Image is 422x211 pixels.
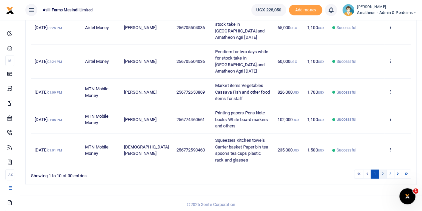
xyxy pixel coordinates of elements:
div: Showing 1 to 10 of 30 entries [31,169,187,179]
span: 1,100 [307,25,324,30]
a: 1 [371,170,379,179]
span: [DEMOGRAPHIC_DATA][PERSON_NAME] [124,144,169,156]
span: 256705504036 [176,59,205,64]
span: Squeezers Kitchen towels Carrier basket Paper bin tea spoons tea cups plastic rack and glasses [215,138,268,163]
span: 256772593460 [176,147,205,152]
span: MTN Mobile Money [85,114,108,125]
small: UGX [290,60,297,64]
small: UGX [318,26,324,30]
span: 1,500 [307,147,324,152]
span: [PERSON_NAME] [124,25,156,30]
small: 02:25 PM [47,26,62,30]
span: [DATE] [35,147,62,152]
span: 65,000 [278,25,297,30]
span: 256774460661 [176,117,205,122]
span: 826,000 [278,90,299,95]
span: 1,700 [307,90,324,95]
span: [DATE] [35,59,62,64]
small: UGX [293,91,299,94]
img: logo-small [6,6,14,14]
span: 256772653869 [176,90,205,95]
small: 01:01 PM [47,148,62,152]
span: Successful [337,25,356,31]
span: Airtel Money [85,25,109,30]
span: 1,100 [307,59,324,64]
small: UGX [318,91,324,94]
span: 1 [413,188,418,194]
a: profile-user [PERSON_NAME] Amatheon - Admin & Perdeims [342,4,417,16]
small: 01:05 PM [47,118,62,122]
small: UGX [290,26,297,30]
small: 01:09 PM [47,91,62,94]
span: MTN Mobile Money [85,86,108,98]
small: [PERSON_NAME] [357,4,417,10]
a: Add money [289,7,322,12]
span: Add money [289,5,322,16]
span: [PERSON_NAME] [124,59,156,64]
span: Amatheon - Admin & Perdeims [357,10,417,16]
span: [PERSON_NAME] [124,117,156,122]
span: Successful [337,147,356,153]
li: Wallet ballance [249,4,289,16]
span: Airtel Money [85,59,109,64]
a: 2 [379,170,387,179]
a: UGX 228,050 [251,4,286,16]
span: Asili Farms Masindi Limited [40,7,95,13]
span: MTN Mobile Money [85,144,108,156]
small: UGX [318,60,324,64]
span: Per diem for two days while for stock take in [GEOGRAPHIC_DATA] and Amatheon Agri [DATE] [215,49,268,74]
span: Successful [337,59,356,65]
span: 1,100 [307,117,324,122]
li: M [5,55,14,66]
span: Market items Vegetables Cassava Fish and other food items for staff [215,83,270,101]
small: UGX [318,148,324,152]
small: UGX [293,148,299,152]
span: 60,000 [278,59,297,64]
iframe: Intercom live chat [399,188,415,204]
img: profile-user [342,4,354,16]
span: [DATE] [35,117,62,122]
a: logo-small logo-large logo-large [6,7,14,12]
span: Successful [337,116,356,122]
span: [PERSON_NAME] [124,90,156,95]
span: [DATE] [35,90,62,95]
span: UGX 228,050 [256,7,281,13]
li: Ac [5,169,14,180]
li: Toup your wallet [289,5,322,16]
span: [DATE] [35,25,62,30]
a: 3 [386,170,394,179]
small: 02:24 PM [47,60,62,64]
small: UGX [318,118,324,122]
small: UGX [293,118,299,122]
span: Successful [337,89,356,95]
span: 102,000 [278,117,299,122]
span: 235,000 [278,147,299,152]
span: Printing papers Pens Note books White board markers and others [215,110,268,128]
span: 256705504036 [176,25,205,30]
